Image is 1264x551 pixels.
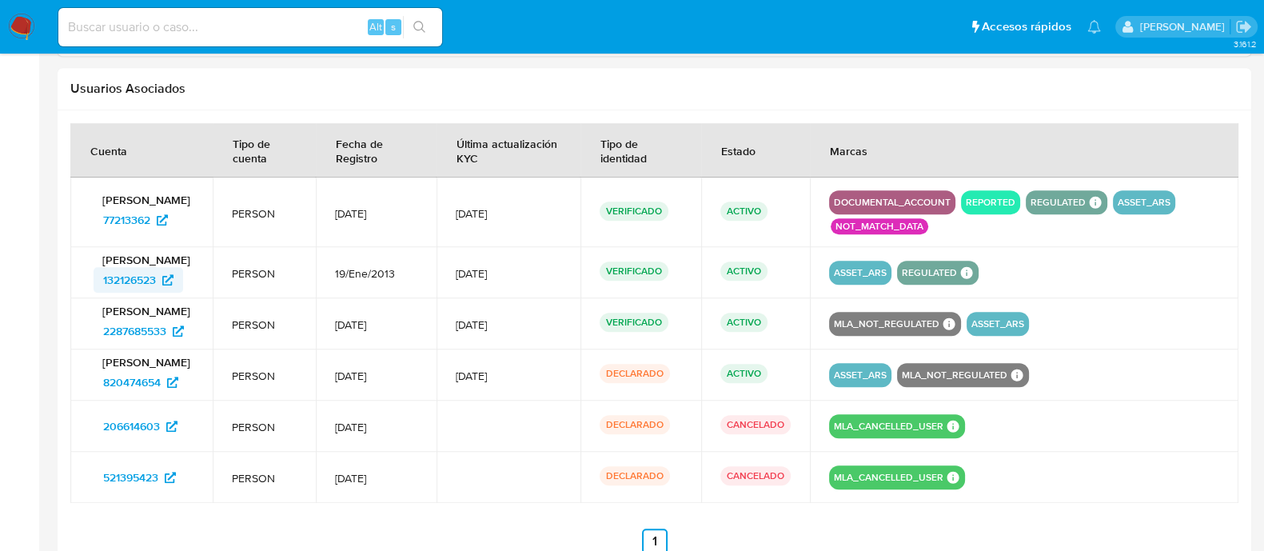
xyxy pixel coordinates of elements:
[982,18,1071,35] span: Accesos rápidos
[1087,20,1101,34] a: Notificaciones
[1139,19,1230,34] p: yanina.loff@mercadolibre.com
[58,17,442,38] input: Buscar usuario o caso...
[403,16,436,38] button: search-icon
[369,19,382,34] span: Alt
[1235,18,1252,35] a: Salir
[1233,38,1256,50] span: 3.161.2
[70,81,1238,97] h2: Usuarios Asociados
[391,19,396,34] span: s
